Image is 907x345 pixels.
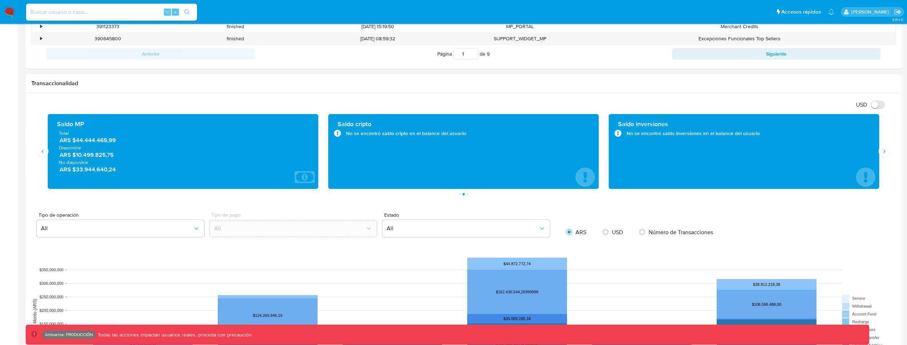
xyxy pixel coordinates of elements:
[672,48,881,60] button: Siguiente
[174,9,176,15] span: s
[26,7,197,17] input: Buscar usuario o caso...
[781,8,821,16] span: Accesos rápidos
[45,333,93,336] p: Ambiente: PRODUCCIÓN
[172,21,299,32] div: finished
[487,50,490,57] span: 9
[456,21,584,32] div: MP_PORTAL
[40,35,42,42] div: •
[584,33,895,45] div: Excepciones Funcionales Top Sellers
[44,21,172,32] div: 391123373
[299,21,456,32] div: [DATE] 15:19:50
[828,9,834,15] a: Notificaciones
[180,7,194,17] button: search-icon
[584,21,895,32] div: Merchant Credits
[44,33,172,45] div: 390645800
[40,23,42,30] div: •
[96,331,253,338] p: Todas las acciones impactan usuarios reales, proceda con precaución.
[165,9,170,15] span: ⌥
[894,8,902,16] a: Salir
[31,80,896,87] h1: Transaccionalidad
[456,33,584,45] div: SUPPORT_WIDGET_MP
[172,33,299,45] div: finished
[299,33,456,45] div: [DATE] 08:59:32
[851,9,892,15] p: kevin.palacios@mercadolibre.com
[46,48,255,60] button: Anterior
[437,48,490,60] span: Página de
[892,17,903,22] span: 3.154.0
